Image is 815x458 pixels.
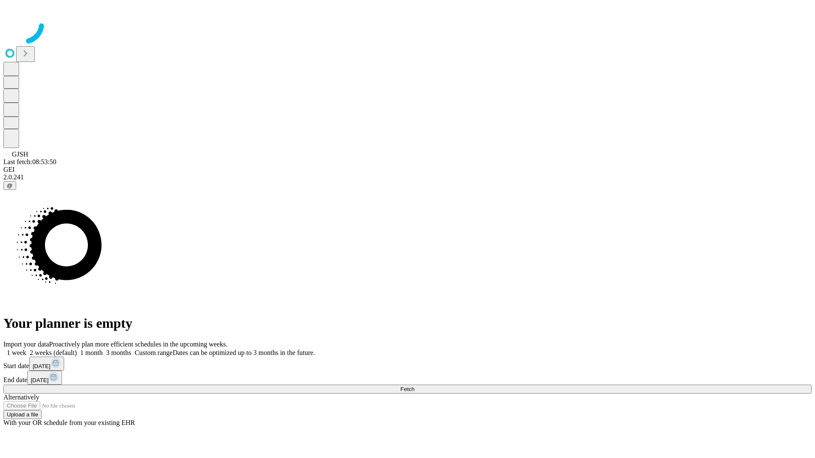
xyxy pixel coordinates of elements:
[3,394,39,401] span: Alternatively
[400,386,414,392] span: Fetch
[3,173,812,181] div: 2.0.241
[173,349,315,356] span: Dates can be optimized up to 3 months in the future.
[12,151,28,158] span: GJSH
[3,357,812,371] div: Start date
[135,349,172,356] span: Custom range
[7,349,26,356] span: 1 week
[27,371,62,385] button: [DATE]
[80,349,103,356] span: 1 month
[3,166,812,173] div: GEI
[3,316,812,331] h1: Your planner is empty
[3,181,16,190] button: @
[30,349,77,356] span: 2 weeks (default)
[33,363,51,369] span: [DATE]
[106,349,131,356] span: 3 months
[31,377,48,383] span: [DATE]
[3,410,42,419] button: Upload a file
[7,182,13,189] span: @
[3,419,135,426] span: With your OR schedule from your existing EHR
[49,341,228,348] span: Proactively plan more efficient schedules in the upcoming weeks.
[3,341,49,348] span: Import your data
[3,158,56,165] span: Last fetch: 08:53:50
[3,385,812,394] button: Fetch
[29,357,64,371] button: [DATE]
[3,371,812,385] div: End date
